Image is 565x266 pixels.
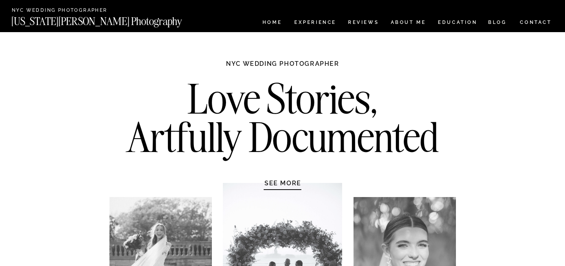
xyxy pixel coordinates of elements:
[390,20,426,27] a: ABOUT ME
[437,20,478,27] a: EDUCATION
[294,20,335,27] a: Experience
[209,60,356,75] h1: NYC WEDDING PHOTOGRAPHER
[519,18,552,27] a: CONTACT
[12,8,130,14] a: NYC Wedding Photographer
[11,16,208,23] a: [US_STATE][PERSON_NAME] Photography
[348,20,377,27] a: REVIEWS
[261,20,283,27] a: HOME
[246,179,320,187] a: SEE MORE
[488,20,507,27] a: BLOG
[118,80,447,162] h2: Love Stories, Artfully Documented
